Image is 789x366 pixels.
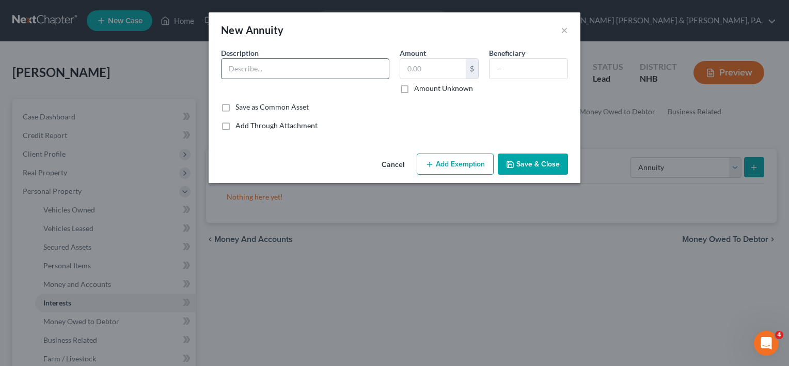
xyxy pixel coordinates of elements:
div: New Annuity [221,23,283,37]
button: Save & Close [498,154,568,175]
label: Add Through Attachment [235,120,318,131]
input: -- [490,59,567,79]
label: Beneficiary [489,48,525,58]
input: 0.00 [400,59,466,79]
label: Save as Common Asset [235,102,309,112]
span: 4 [775,331,783,339]
label: Amount [400,48,426,58]
button: × [561,24,568,36]
input: Describe... [222,59,389,79]
span: Description [221,49,259,57]
label: Amount Unknown [414,83,473,94]
button: Add Exemption [417,154,494,175]
div: $ [466,59,478,79]
button: Cancel [373,155,413,175]
iframe: Intercom live chat [754,331,779,356]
